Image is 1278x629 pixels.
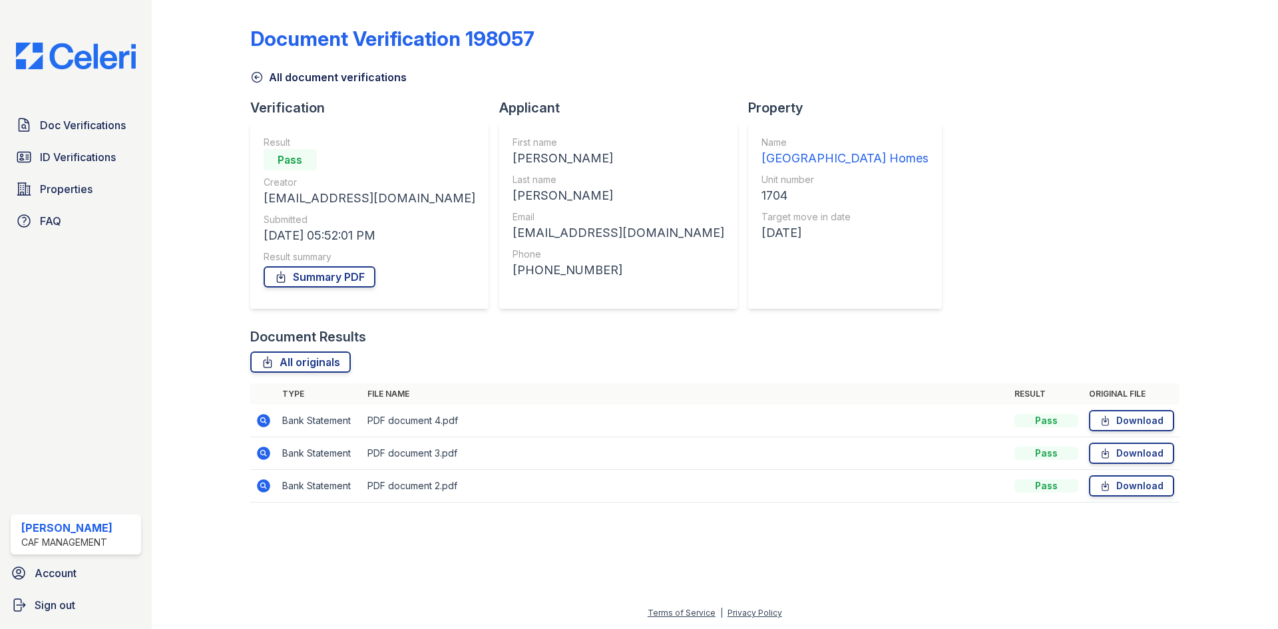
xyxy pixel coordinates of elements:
div: [DATE] 05:52:01 PM [264,226,475,245]
img: CE_Logo_Blue-a8612792a0a2168367f1c8372b55b34899dd931a85d93a1a3d3e32e68fde9ad4.png [5,43,146,69]
a: Privacy Policy [728,608,782,618]
a: Sign out [5,592,146,618]
div: 1704 [761,186,929,205]
div: Pass [1014,479,1078,493]
div: [DATE] [761,224,929,242]
td: PDF document 2.pdf [362,470,1009,503]
td: PDF document 3.pdf [362,437,1009,470]
div: First name [513,136,724,149]
div: Applicant [499,99,748,117]
th: Result [1009,383,1084,405]
a: Account [5,560,146,586]
td: PDF document 4.pdf [362,405,1009,437]
div: Verification [250,99,499,117]
span: Account [35,565,77,581]
div: [PERSON_NAME] [513,149,724,168]
span: FAQ [40,213,61,229]
div: Pass [264,149,317,170]
a: Download [1089,443,1174,464]
th: Type [277,383,362,405]
div: Result [264,136,475,149]
div: [EMAIL_ADDRESS][DOMAIN_NAME] [513,224,724,242]
div: [PERSON_NAME] [21,520,112,536]
a: Summary PDF [264,266,375,288]
td: Bank Statement [277,405,362,437]
div: Document Results [250,327,366,346]
a: Properties [11,176,141,202]
div: CAF Management [21,536,112,549]
a: All originals [250,351,351,373]
div: Phone [513,248,724,261]
span: Properties [40,181,93,197]
div: Submitted [264,213,475,226]
div: [PERSON_NAME] [513,186,724,205]
iframe: chat widget [1222,576,1265,616]
th: Original file [1084,383,1179,405]
div: [GEOGRAPHIC_DATA] Homes [761,149,929,168]
a: Doc Verifications [11,112,141,138]
div: Name [761,136,929,149]
div: | [720,608,723,618]
a: ID Verifications [11,144,141,170]
div: Result summary [264,250,475,264]
div: Last name [513,173,724,186]
a: All document verifications [250,69,407,85]
div: Document Verification 198057 [250,27,534,51]
div: Pass [1014,414,1078,427]
span: Doc Verifications [40,117,126,133]
span: ID Verifications [40,149,116,165]
div: Pass [1014,447,1078,460]
a: Download [1089,410,1174,431]
a: Terms of Service [648,608,716,618]
td: Bank Statement [277,470,362,503]
div: Creator [264,176,475,189]
td: Bank Statement [277,437,362,470]
div: Property [748,99,953,117]
a: Download [1089,475,1174,497]
div: [PHONE_NUMBER] [513,261,724,280]
th: File name [362,383,1009,405]
div: Email [513,210,724,224]
a: FAQ [11,208,141,234]
a: Name [GEOGRAPHIC_DATA] Homes [761,136,929,168]
div: Target move in date [761,210,929,224]
div: Unit number [761,173,929,186]
span: Sign out [35,597,75,613]
div: [EMAIL_ADDRESS][DOMAIN_NAME] [264,189,475,208]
